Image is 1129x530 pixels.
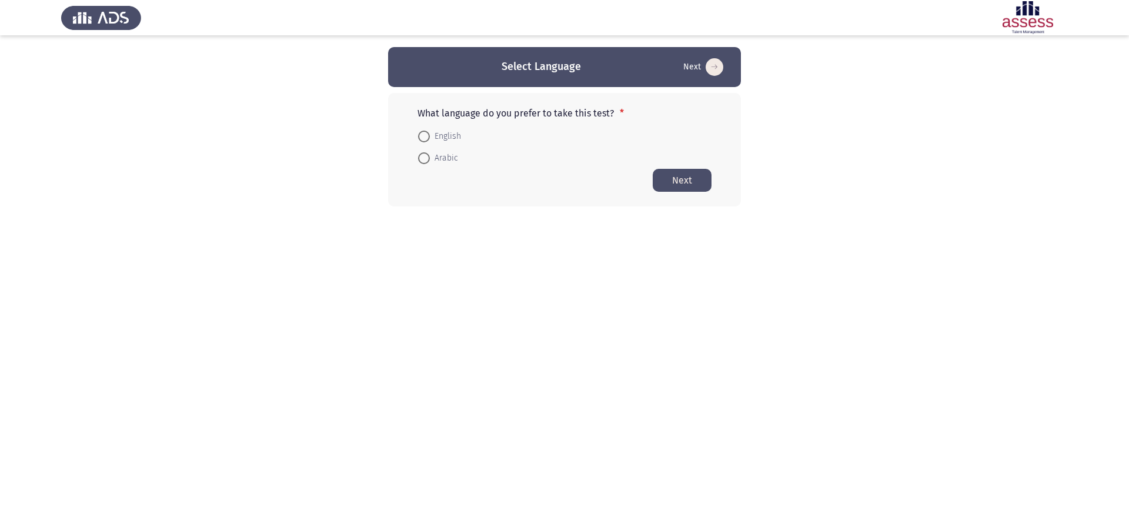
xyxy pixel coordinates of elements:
[61,1,141,34] img: Assess Talent Management logo
[430,151,458,165] span: Arabic
[653,169,712,192] button: Start assessment
[502,59,581,74] h3: Select Language
[417,108,712,119] p: What language do you prefer to take this test?
[430,129,461,144] span: English
[988,1,1068,34] img: Assessment logo of ASSESS Employability - EBI
[680,58,727,76] button: Start assessment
